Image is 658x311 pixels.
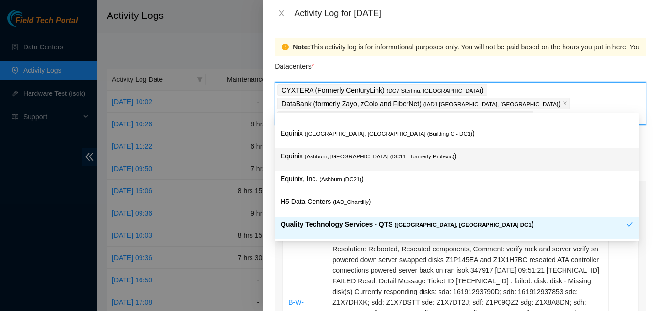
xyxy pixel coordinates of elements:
[278,9,285,17] span: close
[275,9,288,18] button: Close
[281,128,633,139] p: Equinix )
[282,98,561,109] p: DataBank (formerly Zayo, zColo and FiberNet) )
[282,85,483,96] p: CYXTERA (Formerly CenturyLink) )
[627,221,633,228] span: check
[281,151,633,162] p: Equinix )
[293,42,310,52] strong: Note:
[423,101,558,107] span: ( IAD1 [GEOGRAPHIC_DATA], [GEOGRAPHIC_DATA]
[294,8,646,18] div: Activity Log for [DATE]
[563,101,567,107] span: close
[275,56,314,72] p: Datacenters
[386,88,481,93] span: ( DC7 Sterling, [GEOGRAPHIC_DATA]
[281,173,633,185] p: Equinix, Inc. )
[319,176,361,182] span: ( Ashburn (DC21)
[333,199,369,205] span: ( IAD_Chantilly
[281,219,627,230] p: Quality Technology Services - QTS )
[394,222,531,228] span: ( [GEOGRAPHIC_DATA], [GEOGRAPHIC_DATA] DC1
[305,131,472,137] span: ( [GEOGRAPHIC_DATA], [GEOGRAPHIC_DATA] (Building C - DC1)
[281,196,633,207] p: H5 Data Centers )
[305,154,454,159] span: ( Ashburn, [GEOGRAPHIC_DATA] (DC11 - formerly Prolexic)
[282,44,289,50] span: exclamation-circle
[282,112,524,123] p: Quality Technology Services - QTS )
